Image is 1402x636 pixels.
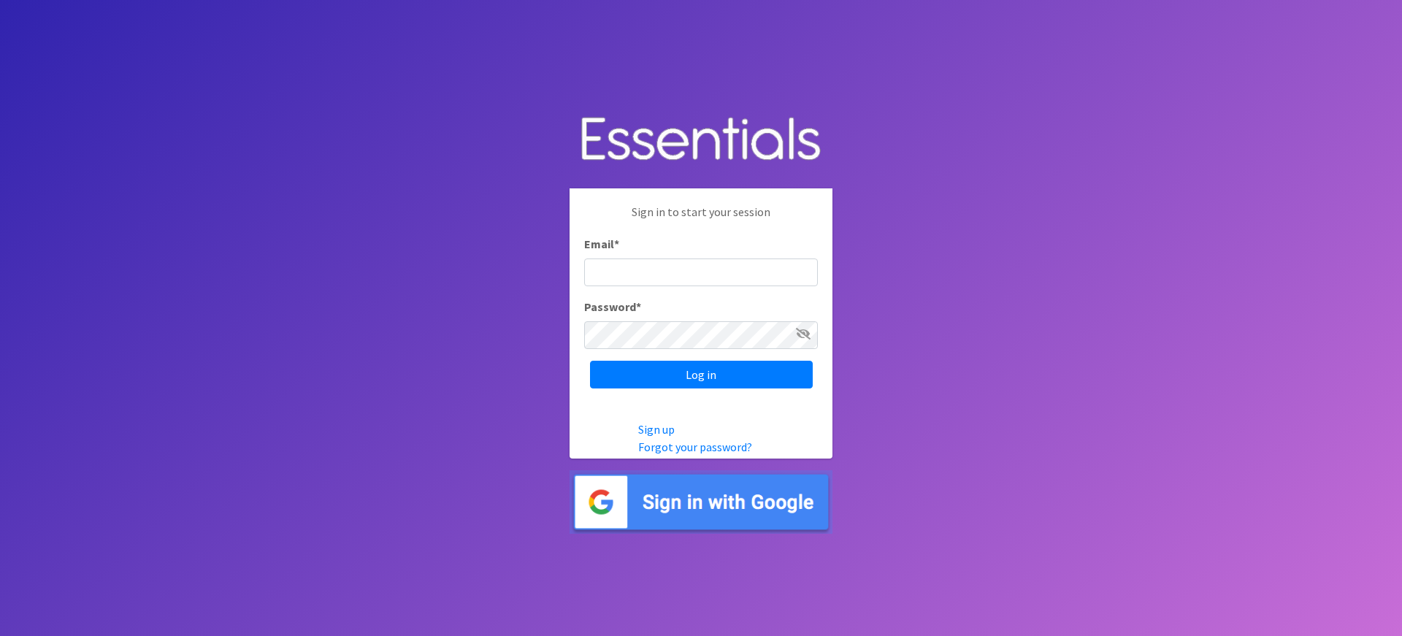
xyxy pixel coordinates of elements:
[638,440,752,454] a: Forgot your password?
[570,102,832,177] img: Human Essentials
[638,422,675,437] a: Sign up
[584,203,818,235] p: Sign in to start your session
[636,299,641,314] abbr: required
[584,298,641,315] label: Password
[584,235,619,253] label: Email
[590,361,813,388] input: Log in
[570,470,832,534] img: Sign in with Google
[614,237,619,251] abbr: required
